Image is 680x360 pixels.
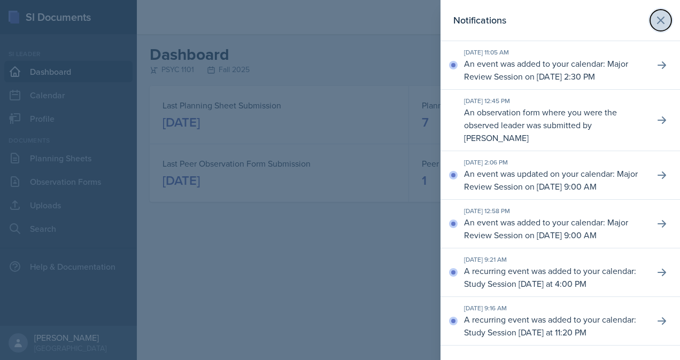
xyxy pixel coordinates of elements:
[464,57,646,83] p: An event was added to your calendar: Major Review Session on [DATE] 2:30 PM
[464,313,646,339] p: A recurring event was added to your calendar: Study Session [DATE] at 11:20 PM
[464,48,646,57] div: [DATE] 11:05 AM
[464,158,646,167] div: [DATE] 2:06 PM
[464,167,646,193] p: An event was updated on your calendar: Major Review Session on [DATE] 9:00 AM
[464,96,646,106] div: [DATE] 12:45 PM
[464,264,646,290] p: A recurring event was added to your calendar: Study Session [DATE] at 4:00 PM
[464,106,646,144] p: An observation form where you were the observed leader was submitted by [PERSON_NAME]
[464,303,646,313] div: [DATE] 9:16 AM
[464,216,646,241] p: An event was added to your calendar: Major Review Session on [DATE] 9:00 AM
[453,13,506,28] h2: Notifications
[464,206,646,216] div: [DATE] 12:58 PM
[464,255,646,264] div: [DATE] 9:21 AM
